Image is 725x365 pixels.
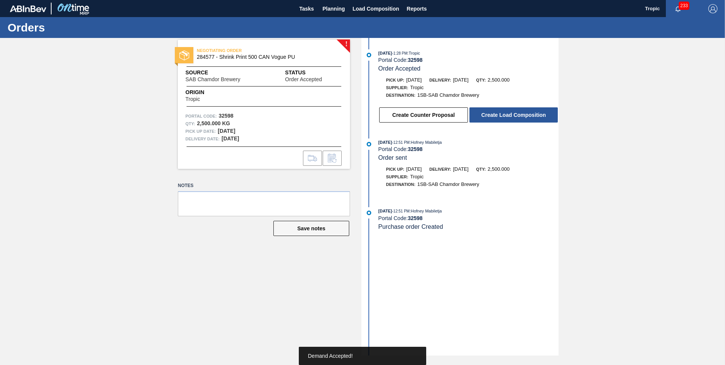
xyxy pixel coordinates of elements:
span: : Hofney Mabiletja [410,209,442,213]
span: 2,500.000 [488,166,510,172]
label: Notes [178,180,350,191]
span: 2,500.000 [488,77,510,83]
span: Planning [323,4,345,13]
img: atual [367,142,371,146]
span: Pick up: [386,78,404,82]
span: Destination: [386,182,415,187]
button: Create Load Composition [469,107,558,123]
div: Portal Code: [378,146,559,152]
span: [DATE] [378,140,392,145]
strong: 32598 [408,146,422,152]
span: Load Composition [353,4,399,13]
span: Supplier: [386,85,408,90]
strong: [DATE] [218,128,235,134]
strong: 2,500.000 KG [197,120,230,126]
strong: 32598 [408,57,422,63]
span: Qty: [476,167,486,171]
span: [DATE] [453,166,469,172]
span: 284577 - Shrink Print 500 CAN Vogue PU [197,54,334,60]
span: Order sent [378,154,407,161]
span: [DATE] [406,166,422,172]
button: Create Counter Proposal [379,107,468,123]
span: Tropic [185,96,200,102]
span: Tasks [298,4,315,13]
span: Supplier: [386,175,408,179]
span: Pick up: [386,167,404,171]
span: Origin [185,88,219,96]
div: Portal Code: [378,215,559,221]
img: atual [367,53,371,57]
span: 233 [679,2,689,10]
span: [DATE] [453,77,469,83]
span: Destination: [386,93,415,98]
span: Tropic [410,85,424,90]
span: - 1:28 PM [392,51,408,55]
span: Purchase order Created [378,223,443,230]
span: Pick up Date: [185,127,216,135]
span: Reports [407,4,427,13]
span: NEGOTIATING ORDER [197,47,303,54]
div: Portal Code: [378,57,559,63]
span: - 12:51 PM [392,209,410,213]
span: [DATE] [378,209,392,213]
img: status [179,50,189,60]
strong: [DATE] [221,135,239,142]
span: Order Accepted [285,77,322,82]
span: SAB Chamdor Brewery [185,77,240,82]
h1: Orders [8,23,142,32]
button: Save notes [273,221,349,236]
span: Portal Code: [185,112,217,120]
span: 1SB-SAB Chamdor Brewery [417,181,479,187]
strong: 32598 [219,113,234,119]
span: Source [185,69,263,77]
span: Status [285,69,342,77]
span: Delivery Date: [185,135,220,143]
img: TNhmsLtSVTkK8tSr43FrP2fwEKptu5GPRR3wAAAABJRU5ErkJggg== [10,5,46,12]
span: Delivery: [429,167,451,171]
span: Qty : [185,120,195,127]
span: - 12:51 PM [392,140,410,145]
button: Notifications [666,3,690,14]
span: Demand Accepted! [308,353,353,359]
span: 1SB-SAB Chamdor Brewery [417,92,479,98]
img: atual [367,211,371,215]
span: Qty: [476,78,486,82]
span: Delivery: [429,78,451,82]
span: [DATE] [406,77,422,83]
span: Tropic [410,174,424,179]
span: [DATE] [378,51,392,55]
span: Order Accepted [378,65,421,72]
div: Go to Load Composition [303,151,322,166]
img: Logout [708,4,717,13]
span: : Tropic [408,51,420,55]
strong: 32598 [408,215,422,221]
div: Inform order change [323,151,342,166]
span: : Hofney Mabiletja [410,140,442,145]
